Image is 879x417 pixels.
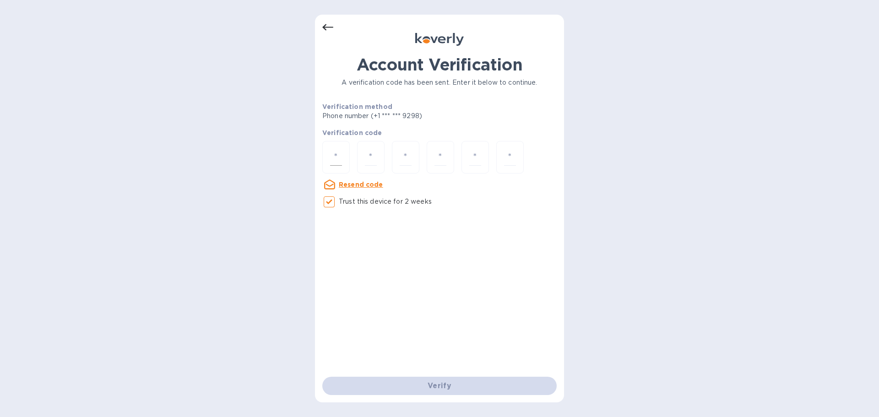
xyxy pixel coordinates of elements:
b: Verification method [322,103,392,110]
u: Resend code [339,181,383,188]
h1: Account Verification [322,55,557,74]
p: A verification code has been sent. Enter it below to continue. [322,78,557,87]
p: Phone number (+1 *** *** 9298) [322,111,492,121]
p: Verification code [322,128,557,137]
p: Trust this device for 2 weeks [339,197,432,206]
